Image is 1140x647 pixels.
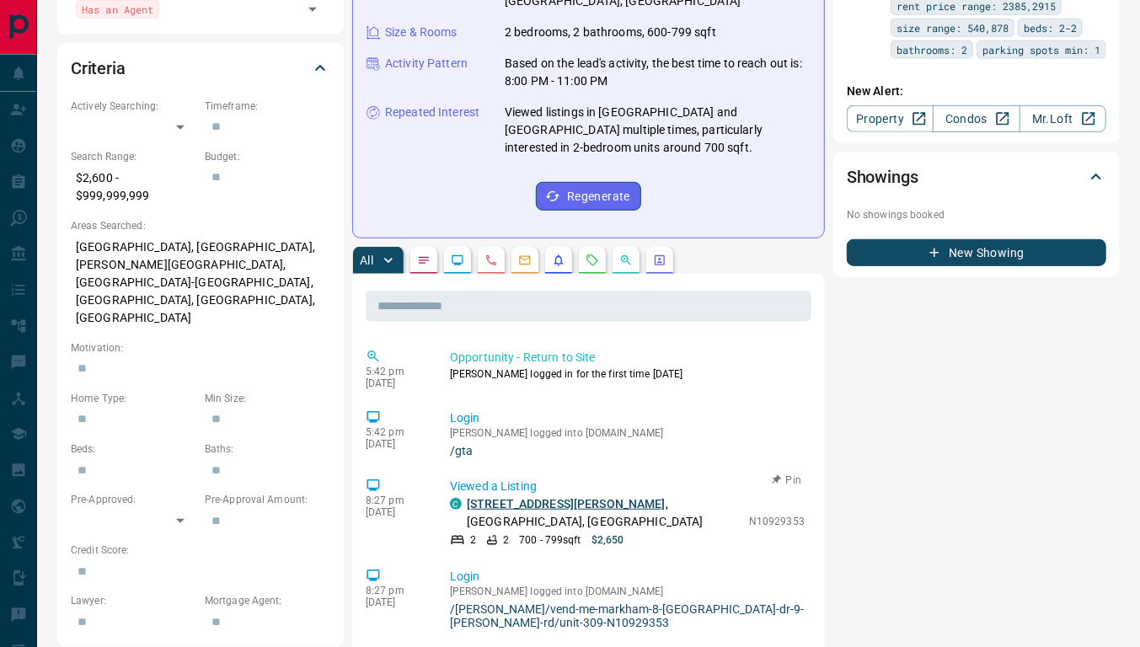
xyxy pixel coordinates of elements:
p: Beds: [71,441,196,457]
span: size range: 540,878 [896,19,1009,36]
svg: Notes [417,254,431,267]
p: 2 [470,532,476,548]
p: 2 bedrooms, 2 bathrooms, 600-799 sqft [505,24,716,41]
p: Repeated Interest [385,104,479,121]
p: Activity Pattern [385,55,468,72]
p: [DATE] [366,596,425,608]
p: [DATE] [366,506,425,518]
div: condos.ca [450,498,462,510]
p: Viewed a Listing [450,478,805,495]
h2: Criteria [71,55,126,82]
p: [PERSON_NAME] logged into [DOMAIN_NAME] [450,586,805,597]
a: [STREET_ADDRESS][PERSON_NAME] [467,497,666,511]
p: Credit Score: [71,543,330,558]
p: Pre-Approval Amount: [205,492,330,507]
p: $2,650 [591,532,624,548]
p: Baths: [205,441,330,457]
p: No showings booked [847,207,1106,222]
div: Criteria [71,48,330,88]
svg: Requests [586,254,599,267]
svg: Lead Browsing Activity [451,254,464,267]
p: 700 - 799 sqft [519,532,581,548]
div: Showings [847,157,1106,197]
p: Timeframe: [205,99,330,114]
svg: Agent Actions [653,254,666,267]
p: Motivation: [71,340,330,356]
p: 2 [503,532,509,548]
p: $2,600 - $999,999,999 [71,164,196,210]
button: Pin [763,473,811,488]
button: New Showing [847,239,1106,266]
p: [DATE] [366,377,425,389]
p: , [GEOGRAPHIC_DATA], [GEOGRAPHIC_DATA] [467,495,741,531]
p: Home Type: [71,391,196,406]
p: Mortgage Agent: [205,593,330,608]
svg: Opportunities [619,254,633,267]
p: Based on the lead's activity, the best time to reach out is: 8:00 PM - 11:00 PM [505,55,811,90]
span: bathrooms: 2 [896,41,967,58]
a: Mr.Loft [1020,105,1106,132]
p: Viewed listings in [GEOGRAPHIC_DATA] and [GEOGRAPHIC_DATA] multiple times, particularly intereste... [505,104,811,157]
p: Login [450,409,805,427]
a: /gta [450,444,805,457]
p: 8:27 pm [366,495,425,506]
p: 5:42 pm [366,426,425,438]
p: Login [450,568,805,586]
p: Budget: [205,149,330,164]
p: [GEOGRAPHIC_DATA], [GEOGRAPHIC_DATA], [PERSON_NAME][GEOGRAPHIC_DATA], [GEOGRAPHIC_DATA]-[GEOGRAPH... [71,233,330,332]
p: Opportunity - Return to Site [450,349,805,366]
p: Lawyer: [71,593,196,608]
p: Actively Searching: [71,99,196,114]
a: /[PERSON_NAME]/vend-me-markham-8-[GEOGRAPHIC_DATA]-dr-9-[PERSON_NAME]-rd/unit-309-N10929353 [450,602,805,629]
svg: Listing Alerts [552,254,565,267]
span: parking spots min: 1 [982,41,1100,58]
svg: Emails [518,254,532,267]
p: [DATE] [366,438,425,450]
p: Size & Rooms [385,24,458,41]
p: [PERSON_NAME] logged into [DOMAIN_NAME] [450,427,805,439]
h2: Showings [847,163,918,190]
button: Regenerate [536,182,641,211]
p: Areas Searched: [71,218,330,233]
p: Min Size: [205,391,330,406]
span: beds: 2-2 [1024,19,1077,36]
p: [PERSON_NAME] logged in for the first time [DATE] [450,366,805,382]
a: Property [847,105,934,132]
p: New Alert: [847,83,1106,100]
p: 8:27 pm [366,585,425,596]
p: N10929353 [749,514,805,529]
p: Pre-Approved: [71,492,196,507]
p: 5:42 pm [366,366,425,377]
a: Condos [933,105,1020,132]
p: All [360,254,373,266]
svg: Calls [484,254,498,267]
p: Search Range: [71,149,196,164]
span: Has an Agent [82,1,153,18]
